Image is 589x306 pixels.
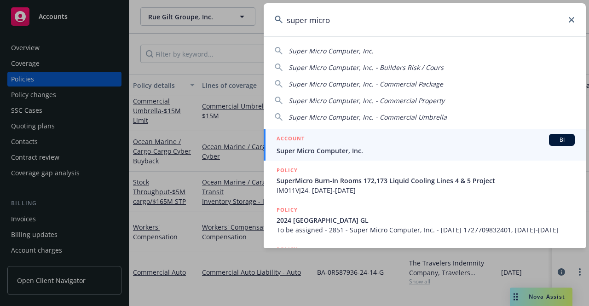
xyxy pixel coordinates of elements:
[264,200,586,240] a: POLICY2024 [GEOGRAPHIC_DATA] GLTo be assigned - 2851 - Super Micro Computer, Inc. - [DATE] 172770...
[289,113,447,121] span: Super Micro Computer, Inc. - Commercial Umbrella
[277,225,575,235] span: To be assigned - 2851 - Super Micro Computer, Inc. - [DATE] 1727709832401, [DATE]-[DATE]
[264,129,586,161] a: ACCOUNTBISuper Micro Computer, Inc.
[264,161,586,200] a: POLICYSuperMicro Burn-In Rooms 172,173 Liquid Cooling Lines 4 & 5 ProjectIM011VJ24, [DATE]-[DATE]
[277,185,575,195] span: IM011VJ24, [DATE]-[DATE]
[277,134,305,145] h5: ACCOUNT
[277,166,298,175] h5: POLICY
[277,176,575,185] span: SuperMicro Burn-In Rooms 172,173 Liquid Cooling Lines 4 & 5 Project
[553,136,571,144] span: BI
[289,46,374,55] span: Super Micro Computer, Inc.
[277,205,298,214] h5: POLICY
[277,215,575,225] span: 2024 [GEOGRAPHIC_DATA] GL
[277,146,575,156] span: Super Micro Computer, Inc.
[264,3,586,36] input: Search...
[264,240,586,279] a: POLICY
[289,80,443,88] span: Super Micro Computer, Inc. - Commercial Package
[277,245,298,254] h5: POLICY
[289,63,444,72] span: Super Micro Computer, Inc. - Builders Risk / Cours
[289,96,445,105] span: Super Micro Computer, Inc. - Commercial Property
